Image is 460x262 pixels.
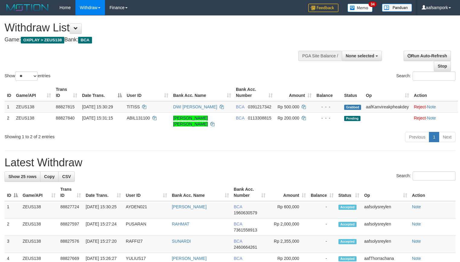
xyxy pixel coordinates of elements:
td: aafKanvireakpheakdey [363,101,411,113]
a: Next [439,132,455,142]
span: Accepted [338,205,357,210]
span: ABIL131100 [127,116,150,120]
a: Note [427,104,436,109]
a: DWI [PERSON_NAME] [173,104,217,109]
a: Show 25 rows [5,171,40,182]
label: Search: [396,171,455,181]
span: Rp 500.000 [278,104,299,109]
td: ZEUS138 [20,201,58,219]
a: [PERSON_NAME] [172,204,207,209]
th: Bank Acc. Number: activate to sort column ascending [233,84,275,101]
td: 2 [5,112,14,129]
a: Note [412,256,421,261]
th: Status: activate to sort column ascending [336,184,362,201]
th: Balance [314,84,342,101]
th: Action [410,184,455,201]
a: CSV [58,171,75,182]
span: TITISS [127,104,140,109]
th: Balance: activate to sort column ascending [308,184,336,201]
th: Bank Acc. Number: activate to sort column ascending [231,184,268,201]
td: 1 [5,101,14,113]
img: Feedback.jpg [308,4,338,12]
th: Amount: activate to sort column ascending [275,84,314,101]
td: ZEUS138 [20,236,58,253]
td: 1 [5,201,20,219]
span: BCA [236,116,244,120]
td: - [308,201,336,219]
span: 88827815 [56,104,75,109]
a: Stop [434,61,451,71]
th: Game/API: activate to sort column ascending [14,84,53,101]
th: Trans ID: activate to sort column ascending [53,84,80,101]
td: ZEUS138 [14,112,53,129]
th: Op: activate to sort column ascending [363,84,411,101]
input: Search: [413,171,455,181]
td: - [308,219,336,236]
th: Amount: activate to sort column ascending [268,184,308,201]
img: Button%20Memo.svg [347,4,373,12]
td: [DATE] 15:27:20 [83,236,123,253]
button: None selected [342,51,382,61]
td: AYDEN021 [123,201,170,219]
span: BCA [78,37,92,43]
span: None selected [346,53,374,58]
span: CSV [62,174,71,179]
a: Reject [414,104,426,109]
th: User ID: activate to sort column ascending [124,84,171,101]
a: Copy [40,171,59,182]
span: Accepted [338,222,357,227]
th: ID: activate to sort column descending [5,184,20,201]
span: 34 [369,2,377,7]
span: BCA [236,104,244,109]
td: 3 [5,236,20,253]
span: BCA [234,222,242,226]
th: Game/API: activate to sort column ascending [20,184,58,201]
a: Note [427,116,436,120]
div: - - - [316,115,339,121]
label: Show entries [5,72,50,81]
span: Copy 0113308815 to clipboard [248,116,271,120]
select: Showentries [15,72,38,81]
label: Search: [396,72,455,81]
span: Pending [344,116,360,121]
span: OXPLAY > ZEUS138 [21,37,64,43]
a: Reject [414,116,426,120]
td: Rp 2,355,000 [268,236,308,253]
input: Search: [413,72,455,81]
span: 88827840 [56,116,75,120]
td: PUSARAN [123,219,170,236]
td: aafsolysreylen [362,201,409,219]
a: Run Auto-Refresh [404,51,451,61]
td: aafsolysreylen [362,236,409,253]
td: [DATE] 15:27:24 [83,219,123,236]
a: 1 [429,132,439,142]
td: · [411,101,458,113]
span: Copy 2460664261 to clipboard [234,245,257,250]
th: User ID: activate to sort column ascending [123,184,170,201]
img: panduan.png [382,4,412,12]
span: [DATE] 15:30:29 [82,104,113,109]
th: Date Trans.: activate to sort column descending [80,84,124,101]
th: Bank Acc. Name: activate to sort column ascending [171,84,233,101]
h1: Latest Withdraw [5,157,455,169]
span: [DATE] 15:31:15 [82,116,113,120]
td: 2 [5,219,20,236]
span: Copy 0391217342 to clipboard [248,104,271,109]
span: Accepted [338,256,357,261]
span: Show 25 rows [8,174,36,179]
td: ZEUS138 [14,101,53,113]
a: SUNARDI [172,239,191,244]
span: BCA [234,204,242,209]
td: aafsolysreylen [362,219,409,236]
span: Grabbed [344,105,361,110]
th: Bank Acc. Name: activate to sort column ascending [170,184,231,201]
td: ZEUS138 [20,219,58,236]
h4: Game: Bank: [5,37,301,43]
h1: Withdraw List [5,22,301,34]
td: - [308,236,336,253]
div: PGA Site Balance / [298,51,342,61]
a: [PERSON_NAME] [172,256,207,261]
a: Previous [405,132,429,142]
td: [DATE] 15:30:25 [83,201,123,219]
a: Note [412,222,421,226]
